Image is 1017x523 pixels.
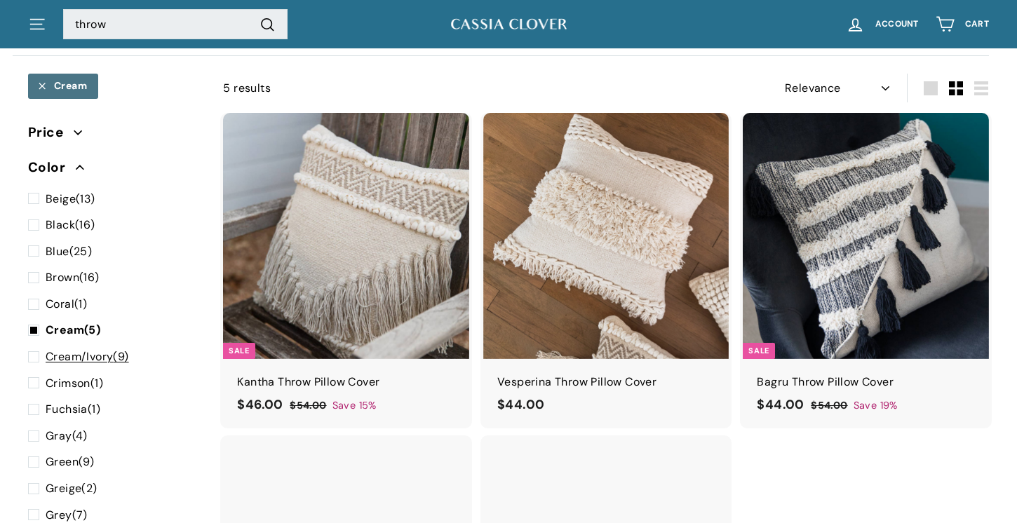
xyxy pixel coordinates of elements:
[497,373,715,391] div: Vesperina Throw Pillow Cover
[811,399,847,412] span: $54.00
[497,396,544,413] span: $44.00
[46,216,95,234] span: (16)
[46,321,100,339] span: (5)
[46,217,75,232] span: Black
[46,428,72,443] span: Gray
[28,118,201,154] button: Price
[46,243,92,261] span: (25)
[46,322,84,337] span: Cream
[46,402,88,416] span: Fuchsia
[46,191,76,206] span: Beige
[290,399,326,412] span: $54.00
[483,113,729,428] a: Vesperina Throw Pillow Cover
[46,508,72,522] span: Grey
[46,269,100,287] span: (16)
[46,270,79,285] span: Brown
[223,113,469,428] a: Sale Kantha Throw Pillow Cover Save 15%
[965,20,989,29] span: Cart
[28,122,74,143] span: Price
[46,427,88,445] span: (4)
[757,373,975,391] div: Bagru Throw Pillow Cover
[46,400,100,419] span: (1)
[46,349,113,364] span: Cream/Ivory
[875,20,919,29] span: Account
[332,398,377,414] span: Save 15%
[46,374,103,393] span: (1)
[46,480,97,498] span: (2)
[46,190,95,208] span: (13)
[28,154,201,189] button: Color
[743,343,774,359] div: Sale
[46,244,69,259] span: Blue
[28,74,98,99] a: Cream
[46,481,81,496] span: Greige
[237,373,455,391] div: Kantha Throw Pillow Cover
[927,4,997,45] a: Cart
[46,348,129,366] span: (9)
[46,297,74,311] span: Coral
[46,295,87,313] span: (1)
[46,453,94,471] span: (9)
[46,376,90,390] span: Crimson
[223,79,606,97] div: 5 results
[46,454,79,469] span: Green
[28,157,76,178] span: Color
[743,113,989,428] a: Sale Bagru Throw Pillow Cover Save 19%
[757,396,804,413] span: $44.00
[223,343,255,359] div: Sale
[854,398,898,414] span: Save 19%
[837,4,927,45] a: Account
[63,9,288,40] input: Search
[237,396,283,413] span: $46.00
